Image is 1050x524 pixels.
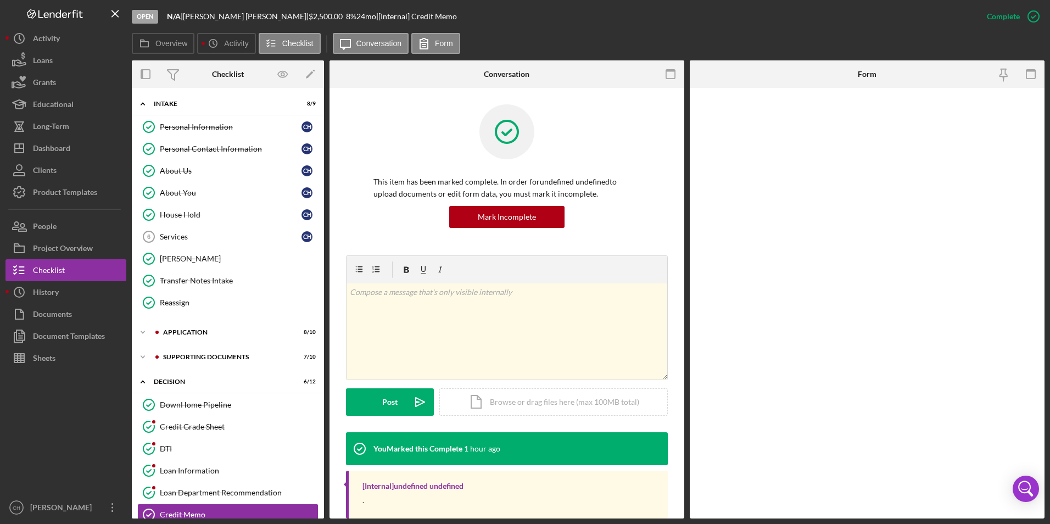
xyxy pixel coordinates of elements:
a: Loan Information [137,460,319,482]
div: Transfer Notes Intake [160,276,318,285]
button: Checklist [5,259,126,281]
a: Grants [5,71,126,93]
button: Activity [5,27,126,49]
div: 7 / 10 [296,354,316,360]
div: 24 mo [356,12,376,21]
button: Loans [5,49,126,71]
div: Document Templates [33,325,105,350]
div: Complete [987,5,1020,27]
button: Clients [5,159,126,181]
div: You Marked this Complete [373,444,462,453]
div: Loan Information [160,466,318,475]
div: C H [301,187,312,198]
button: Activity [197,33,255,54]
a: Transfer Notes Intake [137,270,319,292]
div: [PERSON_NAME] [27,497,99,521]
div: Checklist [33,259,65,284]
a: Personal InformationCH [137,116,319,138]
div: [PERSON_NAME] [160,254,318,263]
label: Form [435,39,453,48]
button: Form [411,33,460,54]
div: Open [132,10,158,24]
div: Project Overview [33,237,93,262]
div: Clients [33,159,57,184]
button: Document Templates [5,325,126,347]
button: Complete [976,5,1045,27]
div: Personal Information [160,122,301,131]
button: History [5,281,126,303]
button: Overview [132,33,194,54]
div: Credit Memo [160,510,318,519]
div: Personal Contact Information [160,144,301,153]
div: Mark Incomplete [478,206,536,228]
div: History [33,281,59,306]
div: Decision [154,378,288,385]
button: Conversation [333,33,409,54]
div: People [33,215,57,240]
div: | [167,12,183,21]
div: 6 / 12 [296,378,316,385]
a: [PERSON_NAME] [137,248,319,270]
button: Checklist [259,33,321,54]
div: Reassign [160,298,318,307]
div: Loans [33,49,53,74]
p: This item has been marked complete. In order for undefined undefined to upload documents or edit ... [373,176,640,200]
div: Application [163,329,288,336]
div: [PERSON_NAME] [PERSON_NAME] | [183,12,309,21]
div: Dashboard [33,137,70,162]
div: About You [160,188,301,197]
a: Personal Contact InformationCH [137,138,319,160]
a: 6ServicesCH [137,226,319,248]
div: Educational [33,93,74,118]
div: 8 % [346,12,356,21]
div: Supporting Documents [163,354,288,360]
button: Mark Incomplete [449,206,565,228]
div: Form [858,70,876,79]
div: Sheets [33,347,55,372]
div: $2,500.00 [309,12,346,21]
button: Dashboard [5,137,126,159]
tspan: 6 [147,233,150,240]
div: Grants [33,71,56,96]
div: House Hold [160,210,301,219]
a: House HoldCH [137,204,319,226]
div: [Internal] undefined undefined [362,482,463,490]
div: C H [301,209,312,220]
time: 2025-09-02 16:06 [464,444,500,453]
div: Services [160,232,301,241]
div: Documents [33,303,72,328]
div: Intake [154,101,288,107]
text: CH [13,505,20,511]
a: DownHome Pipeline [137,394,319,416]
a: Sheets [5,347,126,369]
label: Conversation [356,39,402,48]
button: Educational [5,93,126,115]
button: Documents [5,303,126,325]
a: Loan Department Recommendation [137,482,319,504]
div: . [362,496,364,505]
div: C H [301,165,312,176]
b: N/A [167,12,181,21]
label: Activity [224,39,248,48]
button: Post [346,388,434,416]
div: Long-Term [33,115,69,140]
button: Product Templates [5,181,126,203]
div: Credit Grade Sheet [160,422,318,431]
label: Checklist [282,39,314,48]
button: Long-Term [5,115,126,137]
div: 8 / 9 [296,101,316,107]
div: Activity [33,27,60,52]
button: People [5,215,126,237]
div: Loan Department Recommendation [160,488,318,497]
div: Product Templates [33,181,97,206]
